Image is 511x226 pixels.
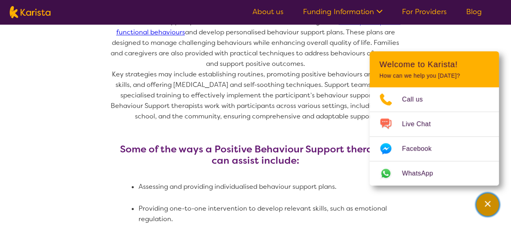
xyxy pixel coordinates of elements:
h2: Welcome to Karista! [379,59,489,69]
span: Call us [402,93,433,106]
h3: Some of the ways a Positive Behaviour Support therapist can assist include: [110,144,401,166]
a: About us [252,7,284,17]
button: Channel Menu [476,193,499,216]
ul: Choose channel [370,87,499,186]
p: NDIS Behaviour Support practitioners use evidence-based strategies to and develop personalised be... [110,17,401,69]
span: WhatsApp [402,167,443,180]
a: Web link opens in a new tab. [370,161,499,186]
div: Channel Menu [370,51,499,186]
img: Karista logo [10,6,50,18]
li: Providing one-to-one intervention to develop relevant skills, such as emotional regulation. [139,203,400,224]
p: Behaviour Support therapists work with participants across various settings, including home, scho... [110,101,401,122]
p: How can we help you [DATE]? [379,72,489,79]
a: Funding Information [303,7,383,17]
p: Key strategies may include establishing routines, promoting positive behaviours and coping skills... [110,69,401,101]
a: For Providers [402,7,447,17]
a: Blog [466,7,482,17]
span: Facebook [402,143,441,155]
li: Assessing and providing individualised behaviour support plans. [139,182,400,192]
span: Live Chat [402,118,440,130]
